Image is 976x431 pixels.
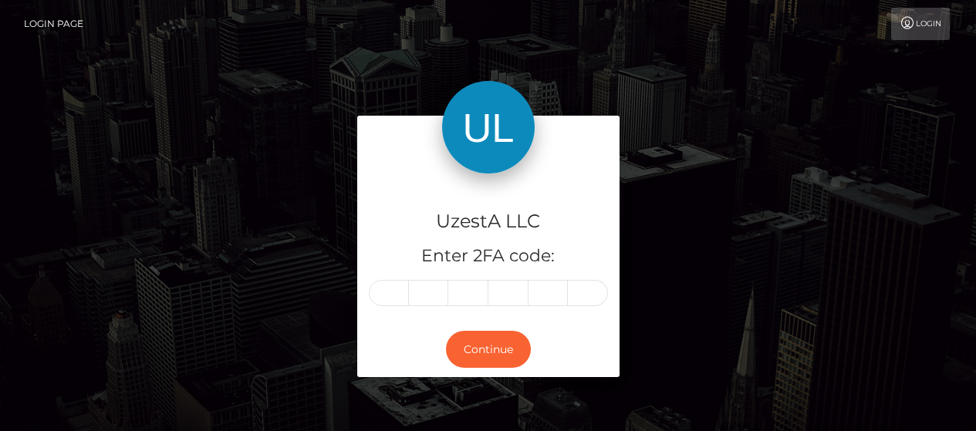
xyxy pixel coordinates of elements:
a: Login Page [24,8,83,40]
a: Login [891,8,950,40]
h4: UzestA LLC [369,208,608,235]
img: UzestA LLC [442,81,535,173]
h5: Enter 2FA code: [369,244,608,268]
button: Continue [446,331,531,369]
